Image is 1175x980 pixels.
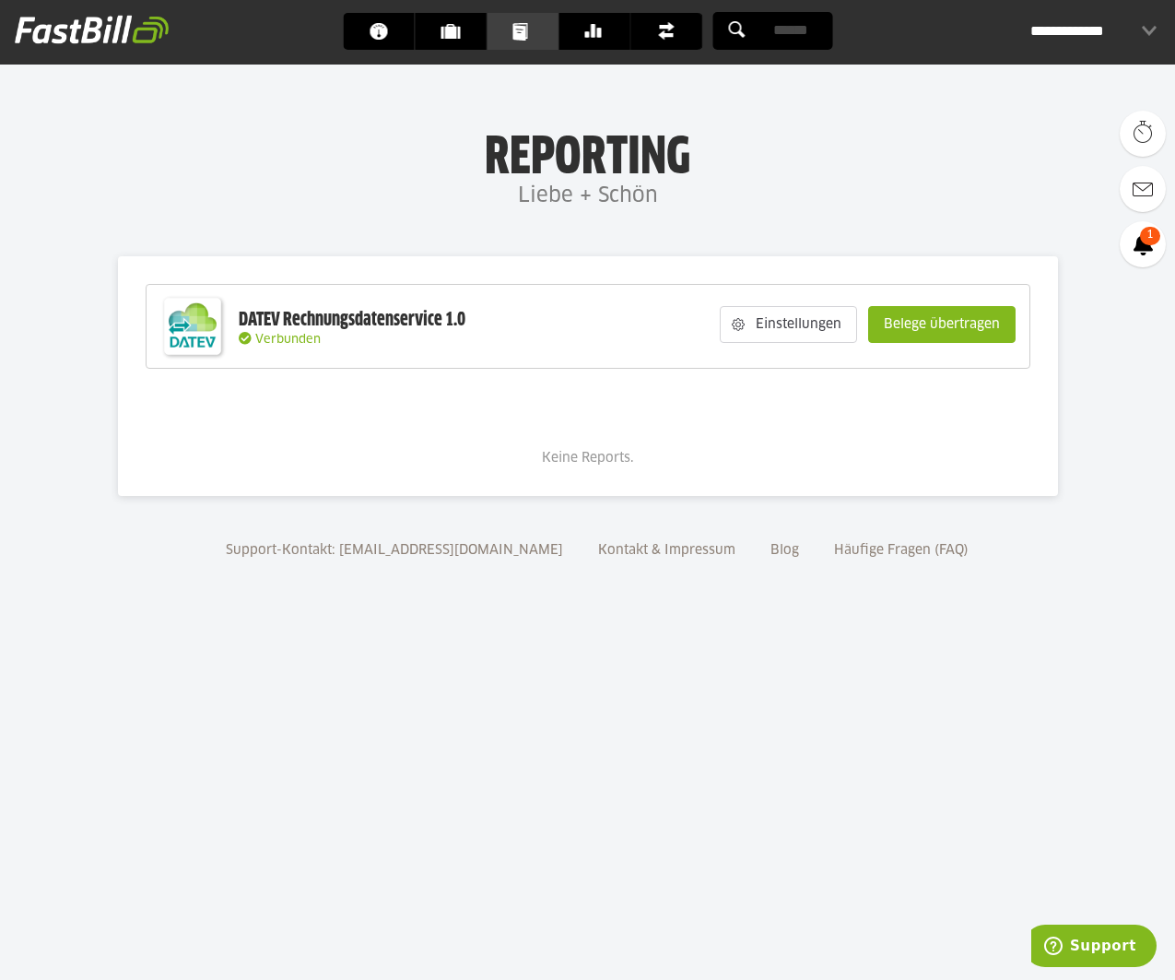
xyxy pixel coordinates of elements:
[656,13,687,50] span: Finanzen
[369,13,399,50] span: Dashboard
[156,289,229,363] img: DATEV-Datenservice Logo
[184,130,991,178] h1: Reporting
[219,544,570,557] a: Support-Kontakt: [EMAIL_ADDRESS][DOMAIN_NAME]
[415,13,486,50] a: Kunden
[630,13,701,50] a: Finanzen
[584,13,615,50] span: Banking
[15,15,169,44] img: fastbill_logo_white.png
[764,544,805,557] a: Blog
[868,306,1016,343] sl-button: Belege übertragen
[487,13,558,50] a: Dokumente
[558,13,629,50] a: Banking
[1120,221,1166,267] a: 1
[1140,227,1160,245] span: 1
[720,306,857,343] sl-button: Einstellungen
[343,13,414,50] a: Dashboard
[239,308,465,332] div: DATEV Rechnungsdatenservice 1.0
[1031,925,1157,971] iframe: Öffnet ein Widget, in dem Sie weitere Informationen finden
[592,544,742,557] a: Kontakt & Impressum
[441,13,471,50] span: Kunden
[828,544,975,557] a: Häufige Fragen (FAQ)
[542,452,634,465] span: Keine Reports.
[255,334,321,346] span: Verbunden
[512,13,543,50] span: Dokumente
